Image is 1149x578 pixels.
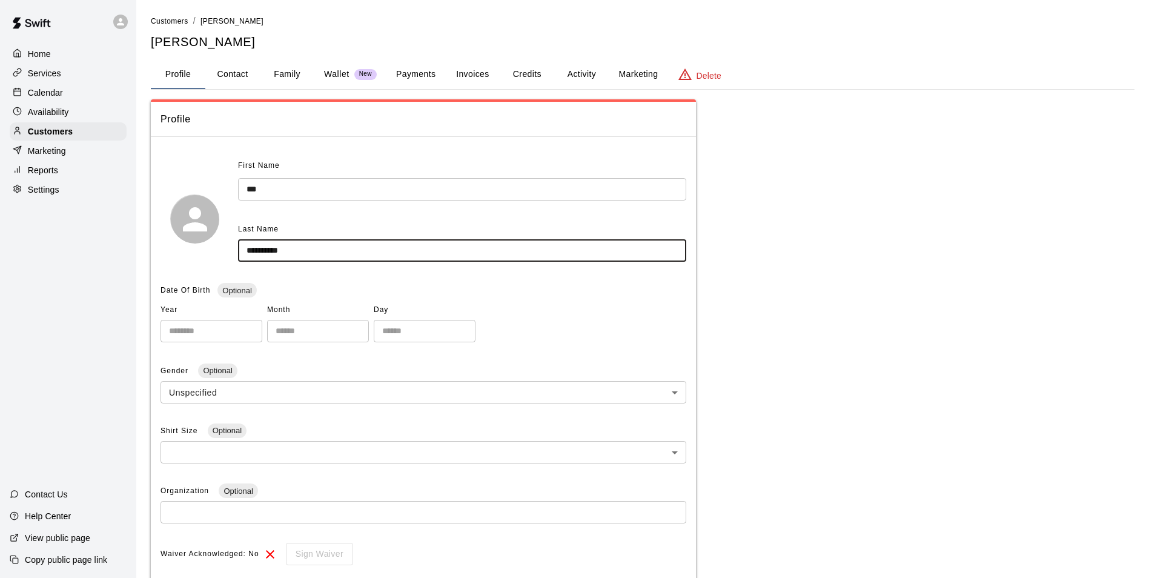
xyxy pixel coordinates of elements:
button: Activity [554,60,609,89]
a: Settings [10,181,127,199]
span: Year [161,301,262,320]
button: Profile [151,60,205,89]
span: First Name [238,156,280,176]
li: / [193,15,196,27]
span: Date Of Birth [161,286,210,294]
p: Availability [28,106,69,118]
a: Customers [10,122,127,141]
span: New [354,70,377,78]
button: Marketing [609,60,667,89]
span: Shirt Size [161,427,200,435]
button: Credits [500,60,554,89]
a: Customers [151,16,188,25]
div: basic tabs example [151,60,1134,89]
a: Calendar [10,84,127,102]
p: View public page [25,532,90,544]
p: Marketing [28,145,66,157]
span: Day [374,301,475,320]
span: Month [267,301,369,320]
p: Contact Us [25,488,68,500]
a: Reports [10,161,127,179]
button: Invoices [445,60,500,89]
span: Gender [161,367,191,375]
span: [PERSON_NAME] [200,17,263,25]
p: Calendar [28,87,63,99]
span: Optional [208,426,247,435]
p: Delete [697,70,721,82]
span: Optional [219,487,257,496]
p: Customers [28,125,73,138]
span: Optional [198,366,237,375]
span: Customers [151,17,188,25]
span: Optional [217,286,256,295]
button: Family [260,60,314,89]
p: Wallet [324,68,349,81]
p: Settings [28,184,59,196]
p: Home [28,48,51,60]
div: To sign waivers in admin, this feature must be enabled in general settings [277,543,353,565]
nav: breadcrumb [151,15,1134,28]
button: Contact [205,60,260,89]
a: Availability [10,103,127,121]
p: Help Center [25,510,71,522]
span: Last Name [238,225,279,233]
a: Services [10,64,127,82]
div: Unspecified [161,381,686,404]
span: Organization [161,487,211,495]
a: Home [10,45,127,63]
a: Marketing [10,142,127,160]
p: Reports [28,164,58,176]
button: Payments [386,60,445,89]
span: Waiver Acknowledged: No [161,545,259,564]
p: Services [28,67,61,79]
p: Copy public page link [25,554,107,566]
h5: [PERSON_NAME] [151,34,1134,50]
span: Profile [161,111,686,127]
